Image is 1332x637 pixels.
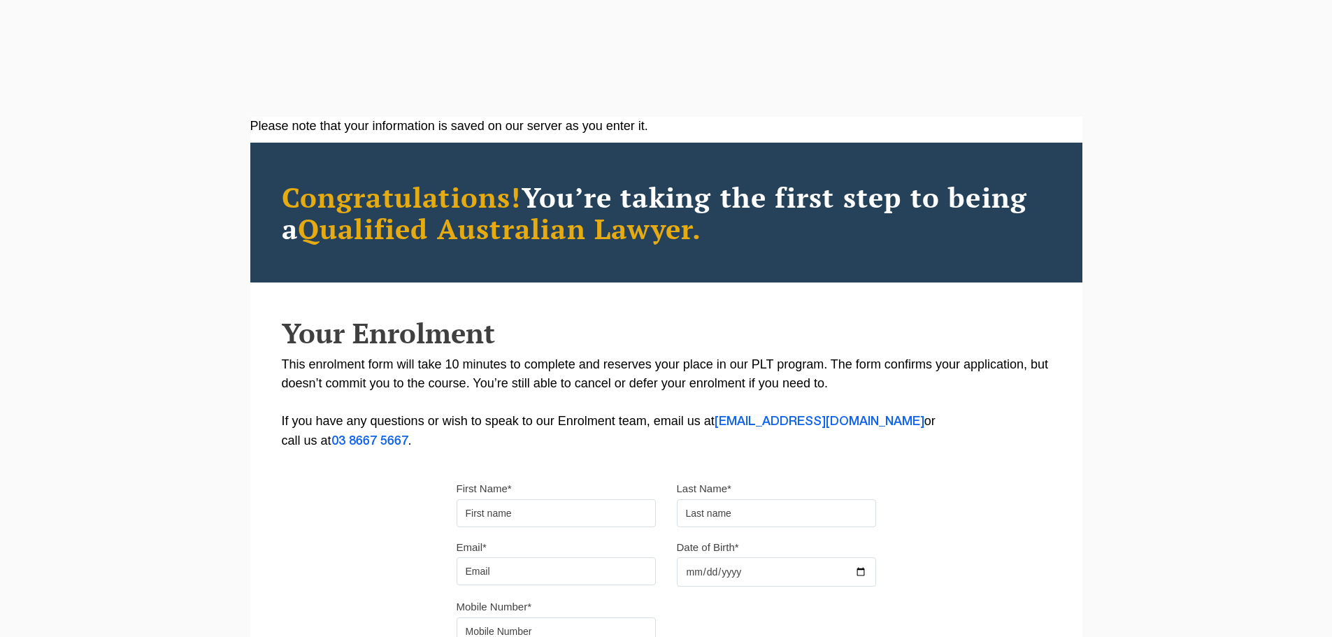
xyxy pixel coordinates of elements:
a: 03 8667 5667 [331,436,408,447]
div: Please note that your information is saved on our server as you enter it. [250,117,1082,136]
h2: Your Enrolment [282,317,1051,348]
input: First name [457,499,656,527]
input: Last name [677,499,876,527]
span: Congratulations! [282,178,522,215]
label: Last Name* [677,482,731,496]
label: Email* [457,541,487,554]
label: Mobile Number* [457,600,532,614]
span: Qualified Australian Lawyer. [298,210,702,247]
input: Email [457,557,656,585]
p: This enrolment form will take 10 minutes to complete and reserves your place in our PLT program. ... [282,355,1051,451]
h2: You’re taking the first step to being a [282,181,1051,244]
a: [EMAIL_ADDRESS][DOMAIN_NAME] [715,416,924,427]
label: Date of Birth* [677,541,739,554]
label: First Name* [457,482,512,496]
